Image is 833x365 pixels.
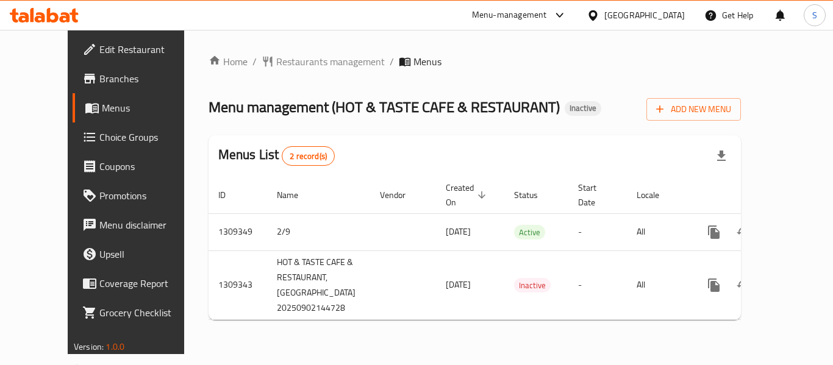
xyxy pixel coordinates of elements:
[446,180,490,210] span: Created On
[690,177,826,214] th: Actions
[446,277,471,292] span: [DATE]
[627,250,690,319] td: All
[99,130,197,144] span: Choice Groups
[73,122,207,152] a: Choice Groups
[267,213,370,250] td: 2/9
[729,271,758,300] button: Change Status
[209,250,267,319] td: 1309343
[282,146,335,166] div: Total records count
[514,225,545,239] span: Active
[446,224,471,239] span: [DATE]
[99,42,197,57] span: Edit Restaurant
[729,218,758,247] button: Change Status
[282,151,334,162] span: 2 record(s)
[699,271,729,300] button: more
[812,9,817,22] span: S
[73,210,207,239] a: Menu disclaimer
[99,159,197,174] span: Coupons
[627,213,690,250] td: All
[267,250,370,319] td: HOT & TASTE CAFE & RESTAURANT,[GEOGRAPHIC_DATA] 20250902144728
[472,8,547,23] div: Menu-management
[514,225,545,239] div: Active
[209,54,741,69] nav: breadcrumb
[565,103,601,113] span: Inactive
[73,239,207,269] a: Upsell
[73,152,207,181] a: Coupons
[99,276,197,291] span: Coverage Report
[637,188,675,202] span: Locale
[105,339,124,355] span: 1.0.0
[218,188,241,202] span: ID
[262,54,385,69] a: Restaurants management
[99,218,197,232] span: Menu disclaimer
[73,35,207,64] a: Edit Restaurant
[380,188,421,202] span: Vendor
[390,54,394,69] li: /
[73,93,207,122] a: Menus
[568,213,627,250] td: -
[73,298,207,327] a: Grocery Checklist
[74,339,104,355] span: Version:
[277,188,314,202] span: Name
[514,278,551,292] div: Inactive
[252,54,257,69] li: /
[209,177,826,320] table: enhanced table
[209,93,560,121] span: Menu management ( HOT & TASTE CAFE & RESTAURANT )
[578,180,612,210] span: Start Date
[99,247,197,261] span: Upsell
[209,54,248,69] a: Home
[707,141,736,171] div: Export file
[276,54,385,69] span: Restaurants management
[209,213,267,250] td: 1309349
[73,269,207,298] a: Coverage Report
[99,71,197,86] span: Branches
[413,54,442,69] span: Menus
[514,188,554,202] span: Status
[514,278,551,292] span: Inactive
[565,101,601,116] div: Inactive
[656,102,731,117] span: Add New Menu
[99,305,197,320] span: Grocery Checklist
[646,98,741,121] button: Add New Menu
[102,101,197,115] span: Menus
[604,9,685,22] div: [GEOGRAPHIC_DATA]
[73,181,207,210] a: Promotions
[218,146,335,166] h2: Menus List
[699,218,729,247] button: more
[99,188,197,203] span: Promotions
[73,64,207,93] a: Branches
[568,250,627,319] td: -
